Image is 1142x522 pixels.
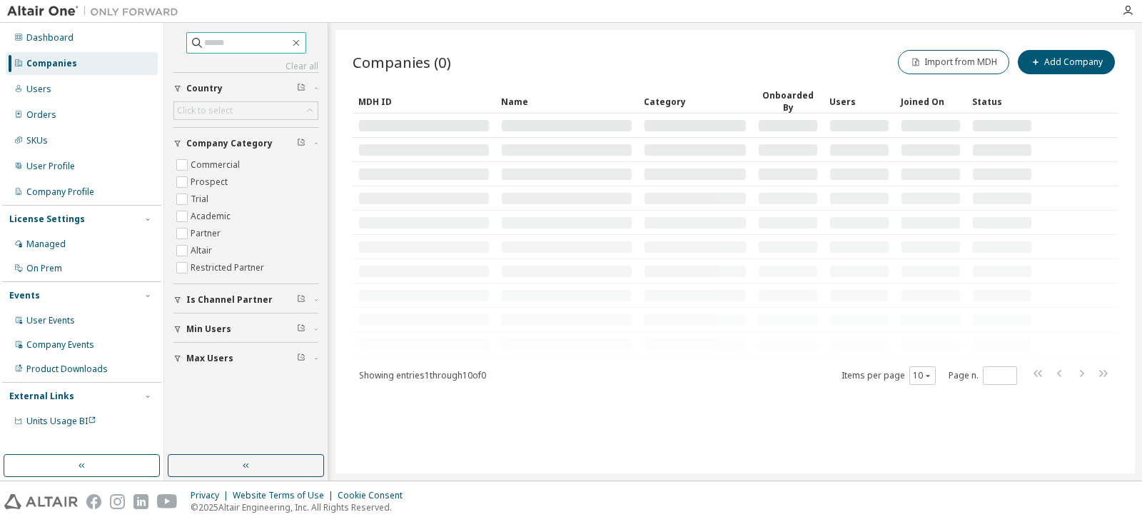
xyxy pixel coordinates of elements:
label: Academic [191,208,233,225]
img: altair_logo.svg [4,494,78,509]
div: Joined On [901,90,961,113]
span: Items per page [842,366,936,385]
div: License Settings [9,214,85,225]
p: © 2025 Altair Engineering, Inc. All Rights Reserved. [191,501,411,513]
button: Min Users [173,313,318,345]
span: Is Channel Partner [186,294,273,306]
div: Events [9,290,40,301]
img: instagram.svg [110,494,125,509]
div: Website Terms of Use [233,490,338,501]
div: Company Events [26,339,94,351]
div: Managed [26,239,66,250]
span: Clear filter [297,83,305,94]
div: Company Profile [26,186,94,198]
span: Max Users [186,353,233,364]
div: Companies [26,58,77,69]
button: Max Users [173,343,318,374]
span: Clear filter [297,353,305,364]
div: Status [972,90,1032,113]
label: Prospect [191,174,231,191]
span: Page n. [949,366,1017,385]
label: Restricted Partner [191,259,267,276]
span: Units Usage BI [26,415,96,427]
button: Is Channel Partner [173,284,318,316]
div: User Events [26,315,75,326]
div: Name [501,90,632,113]
button: Country [173,73,318,104]
div: User Profile [26,161,75,172]
a: Clear all [173,61,318,72]
img: Altair One [7,4,186,19]
div: Orders [26,109,56,121]
span: Clear filter [297,138,305,149]
span: Clear filter [297,294,305,306]
div: Product Downloads [26,363,108,375]
label: Trial [191,191,211,208]
div: Privacy [191,490,233,501]
div: Users [26,84,51,95]
div: Category [644,90,747,113]
div: SKUs [26,135,48,146]
span: Country [186,83,223,94]
div: Dashboard [26,32,74,44]
div: Users [829,90,889,113]
label: Commercial [191,156,243,174]
img: facebook.svg [86,494,101,509]
button: Add Company [1018,50,1115,74]
span: Clear filter [297,323,305,335]
div: Onboarded By [758,89,818,114]
span: Showing entries 1 through 10 of 0 [359,369,486,381]
span: Companies (0) [353,52,451,72]
div: Click to select [174,102,318,119]
span: Company Category [186,138,273,149]
button: Company Category [173,128,318,159]
div: Cookie Consent [338,490,411,501]
img: linkedin.svg [133,494,148,509]
img: youtube.svg [157,494,178,509]
div: Click to select [177,105,233,116]
button: Import from MDH [898,50,1009,74]
span: Min Users [186,323,231,335]
div: MDH ID [358,90,490,113]
div: On Prem [26,263,62,274]
button: 10 [913,370,932,381]
label: Altair [191,242,215,259]
label: Partner [191,225,223,242]
div: External Links [9,391,74,402]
